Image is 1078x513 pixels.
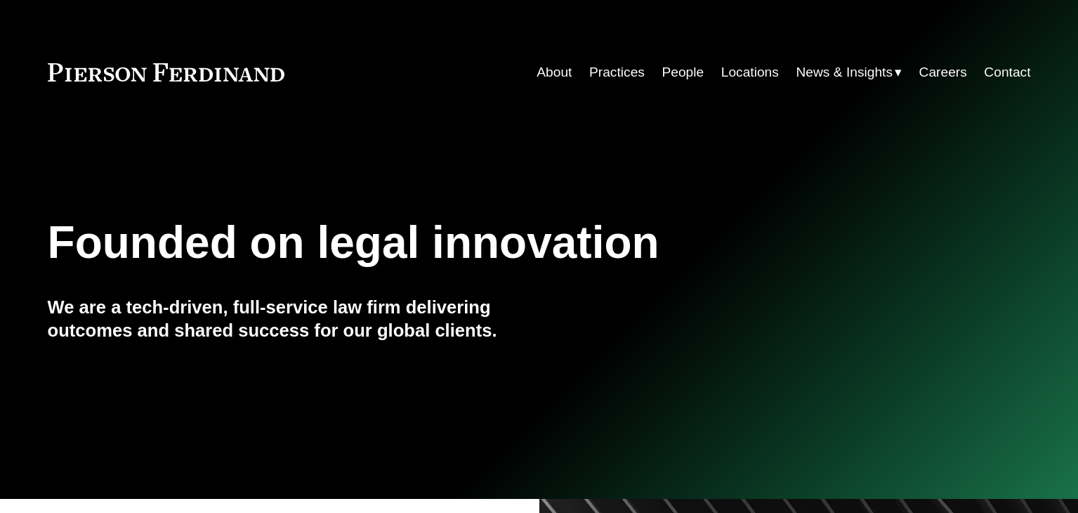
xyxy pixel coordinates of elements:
a: About [537,59,572,86]
a: folder dropdown [796,59,902,86]
a: Practices [589,59,645,86]
a: People [662,59,704,86]
h4: We are a tech-driven, full-service law firm delivering outcomes and shared success for our global... [48,296,539,342]
a: Contact [984,59,1030,86]
a: Careers [919,59,967,86]
a: Locations [721,59,779,86]
span: News & Insights [796,60,893,85]
h1: Founded on legal innovation [48,217,867,268]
